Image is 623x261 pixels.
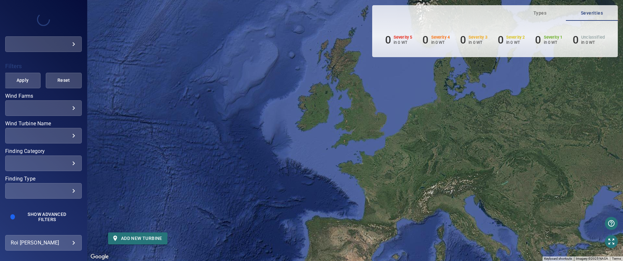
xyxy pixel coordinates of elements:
[89,253,110,261] img: Google
[576,257,608,260] span: Imagery ©2025 NASA
[385,34,412,46] li: Severity 5
[5,100,82,116] div: Wind Farms
[5,93,82,99] label: Wind Farms
[394,35,412,40] h6: Severity 5
[535,34,562,46] li: Severity 1
[5,36,82,52] div: aerones
[506,40,525,45] p: in 0 WT
[498,34,504,46] h6: 0
[581,40,605,45] p: in 0 WT
[573,34,579,46] h6: 0
[573,34,605,46] li: Severity Unclassified
[54,76,74,84] span: Reset
[431,35,450,40] h6: Severity 4
[422,34,428,46] h6: 0
[544,40,563,45] p: in 0 WT
[13,76,32,84] span: Apply
[422,34,450,46] li: Severity 4
[460,34,466,46] h6: 0
[518,9,562,17] span: Types
[544,35,563,40] h6: Severity 1
[11,238,76,248] div: Roi [PERSON_NAME]
[535,34,541,46] h6: 0
[113,234,162,242] span: Add new turbine
[506,35,525,40] h6: Severity 2
[5,73,41,88] button: Apply
[5,155,82,171] div: Finding Category
[5,63,82,69] h4: Filters
[469,40,487,45] p: in 0 WT
[385,34,391,46] h6: 0
[498,34,525,46] li: Severity 2
[394,40,412,45] p: in 0 WT
[5,149,82,154] label: Finding Category
[21,212,73,222] span: Show Advanced Filters
[460,34,487,46] li: Severity 3
[5,183,82,199] div: Finding Type
[469,35,487,40] h6: Severity 3
[108,232,167,244] button: Add new turbine
[612,257,621,260] a: Terms (opens in new tab)
[570,9,614,17] span: Severities
[46,73,82,88] button: Reset
[431,40,450,45] p: in 0 WT
[89,253,110,261] a: Open this area in Google Maps (opens a new window)
[18,209,77,225] button: Show Advanced Filters
[5,176,82,181] label: Finding Type
[581,35,605,40] h6: Unclassified
[5,128,82,143] div: Wind Turbine Name
[5,121,82,126] label: Wind Turbine Name
[544,256,572,261] button: Keyboard shortcuts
